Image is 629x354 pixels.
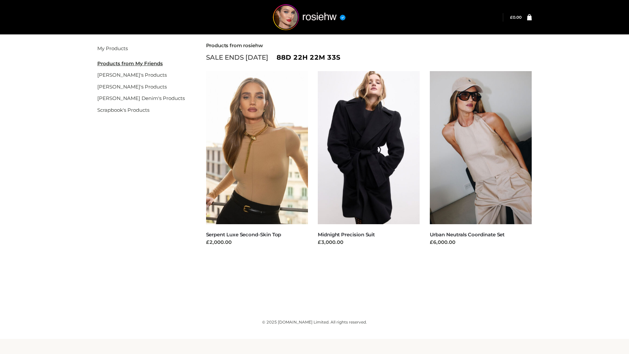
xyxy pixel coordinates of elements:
div: £6,000.00 [430,239,532,246]
a: Midnight Precision Suit [318,231,375,238]
span: £ [510,15,513,20]
a: [PERSON_NAME]'s Products [97,72,167,78]
a: Urban Neutrals Coordinate Set [430,231,505,238]
a: [PERSON_NAME] Denim's Products [97,95,185,101]
a: £0.00 [510,15,522,20]
h2: Products from rosiehw [206,43,532,49]
bdi: 0.00 [510,15,522,20]
a: Scrapbook's Products [97,107,149,113]
div: £2,000.00 [206,239,308,246]
div: © 2025 [DOMAIN_NAME] Limited. All rights reserved. [97,319,532,325]
div: SALE ENDS [DATE] [206,52,532,63]
u: Products from My Friends [97,60,163,67]
span: 88d 22h 22m 33s [276,52,340,63]
div: £3,000.00 [318,239,420,246]
a: Serpent Luxe Second-Skin Top [206,231,281,238]
img: rosiehw [260,4,358,30]
a: [PERSON_NAME]'s Products [97,84,167,90]
a: My Products [97,45,128,51]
